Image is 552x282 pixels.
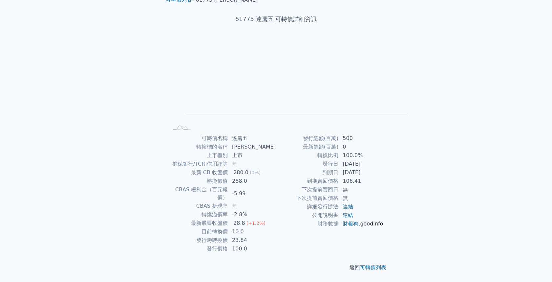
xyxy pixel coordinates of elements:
[343,203,353,210] a: 連結
[168,210,228,219] td: 轉換溢價率
[168,151,228,160] td: 上市櫃別
[246,221,265,226] span: (+1.2%)
[228,151,276,160] td: 上市
[228,227,276,236] td: 10.0
[276,185,339,194] td: 下次提前賣回日
[228,236,276,245] td: 23.84
[339,143,384,151] td: 0
[339,151,384,160] td: 100.0%
[339,134,384,143] td: 500
[168,168,228,177] td: 最新 CB 收盤價
[228,210,276,219] td: -2.8%
[179,44,408,123] g: Chart
[276,151,339,160] td: 轉換比例
[160,14,392,24] h1: 61775 達麗五 可轉債詳細資訊
[168,245,228,253] td: 發行價格
[339,177,384,185] td: 106.41
[232,203,237,209] span: 無
[168,219,228,227] td: 最新股票收盤價
[168,143,228,151] td: 轉換標的名稱
[276,177,339,185] td: 到期賣回價格
[360,221,383,227] a: goodinfo
[276,134,339,143] td: 發行總額(百萬)
[232,161,237,167] span: 無
[276,160,339,168] td: 發行日
[168,185,228,202] td: CBAS 權利金（百元報價）
[276,143,339,151] td: 最新餘額(百萬)
[339,220,384,228] td: ,
[276,202,339,211] td: 詳細發行辦法
[228,143,276,151] td: [PERSON_NAME]
[276,194,339,202] td: 下次提前賣回價格
[339,194,384,202] td: 無
[339,160,384,168] td: [DATE]
[232,169,250,176] div: 280.0
[168,236,228,245] td: 發行時轉換價
[360,264,386,270] a: 可轉債列表
[276,168,339,177] td: 到期日
[228,134,276,143] td: 達麗五
[339,168,384,177] td: [DATE]
[276,220,339,228] td: 財務數據
[228,185,276,202] td: -5.99
[168,202,228,210] td: CBAS 折現率
[168,134,228,143] td: 可轉債名稱
[339,185,384,194] td: 無
[168,160,228,168] td: 擔保銀行/TCRI信用評等
[160,264,392,271] p: 返回
[168,177,228,185] td: 轉換價值
[250,170,261,175] span: (0%)
[276,211,339,220] td: 公開說明書
[228,177,276,185] td: 288.0
[168,227,228,236] td: 目前轉換價
[228,245,276,253] td: 100.0
[343,221,358,227] a: 財報狗
[343,212,353,218] a: 連結
[232,219,246,227] div: 28.8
